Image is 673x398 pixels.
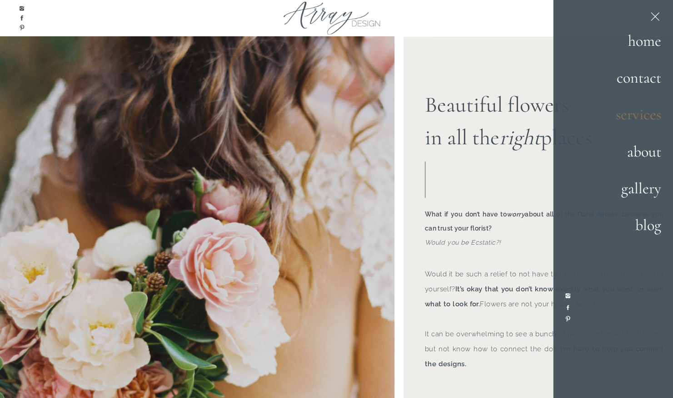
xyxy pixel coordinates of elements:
[598,66,661,90] a: contact
[598,29,661,54] a: home
[425,285,664,308] b: It’s okay that you don’t know exactly what you want, or even what to look for.
[599,177,661,201] a: gallery
[598,103,661,127] a: services
[425,267,664,388] p: Would it be such a relief to not have to decide floral design detail yourself? Flowers are not yo...
[249,27,306,48] button: Subscribe
[425,88,604,152] h2: Beautiful flowers in all the places
[499,124,541,151] i: right
[507,211,525,218] i: worry
[425,239,501,246] i: Would you be Ecstatic?!
[590,140,661,164] a: about
[557,213,661,238] a: blog
[425,211,664,232] b: What if you don’t have to about all of the floral details, because you can trust your florist?
[259,35,296,40] span: Subscribe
